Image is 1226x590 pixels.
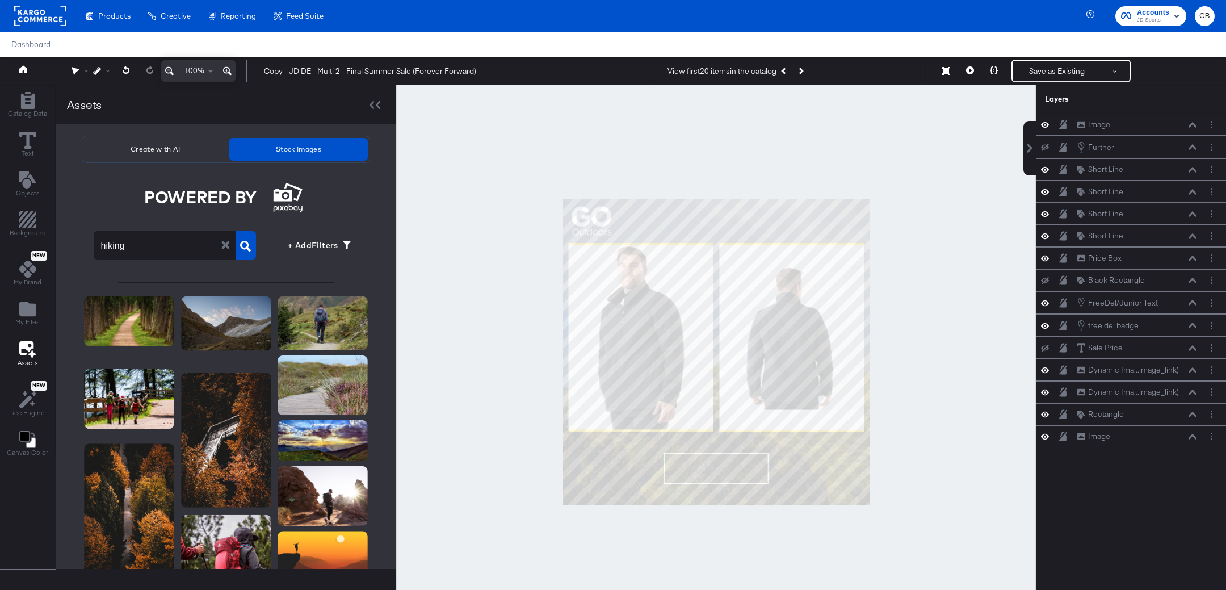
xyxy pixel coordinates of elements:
[1206,230,1217,242] button: Layer Options
[1,89,54,122] button: Add Rectangle
[89,143,222,155] span: Create with AI
[1206,208,1217,220] button: Layer Options
[1077,230,1124,242] button: Short Line
[1088,275,1145,286] div: Black Rectangle
[1206,386,1217,398] button: Layer Options
[1206,364,1217,376] button: Layer Options
[1077,141,1115,153] button: Further
[1077,408,1124,420] button: Rectangle
[1045,94,1161,104] div: Layers
[229,138,368,161] button: Stock Images
[1206,141,1217,153] button: Layer Options
[1088,409,1124,420] div: Rectangle
[1077,430,1111,442] button: Image
[9,169,47,201] button: Add Text
[1088,320,1139,331] div: free del badge
[1077,274,1145,286] button: Black Rectangle
[1077,319,1139,332] button: free del badge
[84,138,227,161] button: Create with AI
[10,228,46,237] span: Background
[10,408,45,417] span: Rec Engine
[776,61,792,81] button: Previous Product
[1036,136,1226,158] div: FurtherLayer Options
[98,11,131,20] span: Products
[1206,252,1217,264] button: Layer Options
[1077,186,1124,198] button: Short Line
[11,338,45,371] button: Assets
[1036,359,1226,381] div: Dynamic Ima...image_link)Layer Options
[1088,431,1110,442] div: Image
[15,317,40,327] span: My Files
[667,66,776,77] div: View first 20 items in the catalog
[94,225,229,257] input: Search assets...
[1206,408,1217,420] button: Layer Options
[1088,164,1123,175] div: Short Line
[7,448,48,457] span: Canvas Color
[1088,342,1123,353] div: Sale Price
[1137,16,1169,25] span: JD Sports
[16,189,40,198] span: Objects
[1206,297,1217,309] button: Layer Options
[144,188,257,206] div: POWERED BY
[1199,10,1210,23] span: CB
[1206,430,1217,442] button: Layer Options
[279,236,358,254] button: + AddFilters
[1036,403,1226,425] div: RectangleLayer Options
[1206,274,1217,286] button: Layer Options
[1088,119,1110,130] div: Image
[31,382,47,390] span: New
[1088,387,1179,397] div: Dynamic Ima...image_link)
[1088,208,1123,219] div: Short Line
[1088,142,1114,153] div: Further
[14,278,41,287] span: My Brand
[3,378,52,421] button: NewRec Engine
[1036,269,1226,291] div: Black RectangleLayer Options
[12,129,43,161] button: Text
[22,149,34,158] span: Text
[1077,208,1124,220] button: Short Line
[1036,425,1226,447] div: ImageLayer Options
[1077,296,1158,309] button: FreeDel/Junior Text
[1206,342,1217,354] button: Layer Options
[31,252,47,260] span: New
[1036,337,1226,359] div: Sale PriceLayer Options
[1036,381,1226,403] div: Dynamic Ima...image_link)Layer Options
[1088,365,1179,375] div: Dynamic Ima...image_link)
[1088,298,1158,308] div: FreeDel/Junior Text
[1195,6,1215,26] button: CB
[234,143,363,155] span: Stock Images
[1036,291,1226,314] div: FreeDel/Junior TextLayer Options
[1036,181,1226,203] div: Short LineLayer Options
[1115,6,1186,26] button: AccountsJD Sports
[1206,119,1217,131] button: Layer Options
[221,11,256,20] span: Reporting
[283,238,354,253] span: + Add Filters
[1137,7,1169,19] span: Accounts
[1077,164,1124,175] button: Short Line
[1088,186,1123,197] div: Short Line
[1206,164,1217,175] button: Layer Options
[7,249,48,291] button: NewMy Brand
[1088,253,1122,263] div: Price Box
[1077,386,1179,398] button: Dynamic Ima...image_link)
[1036,203,1226,225] div: Short LineLayer Options
[1036,158,1226,181] div: Short LineLayer Options
[1206,320,1217,332] button: Layer Options
[1077,119,1111,131] button: Image
[1088,231,1123,241] div: Short Line
[184,65,204,76] span: 100%
[1077,364,1179,376] button: Dynamic Ima...image_link)
[18,358,38,367] span: Assets
[1013,61,1101,81] button: Save as Existing
[286,11,324,20] span: Feed Suite
[9,298,47,330] button: Add Files
[792,61,808,81] button: Next Product
[1036,314,1226,337] div: free del badgeLayer Options
[1036,225,1226,247] div: Short LineLayer Options
[1036,114,1226,136] div: ImageLayer Options
[1036,247,1226,269] div: Price BoxLayer Options
[67,97,102,113] div: Assets
[11,40,51,49] a: Dashboard
[1077,252,1122,264] button: Price Box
